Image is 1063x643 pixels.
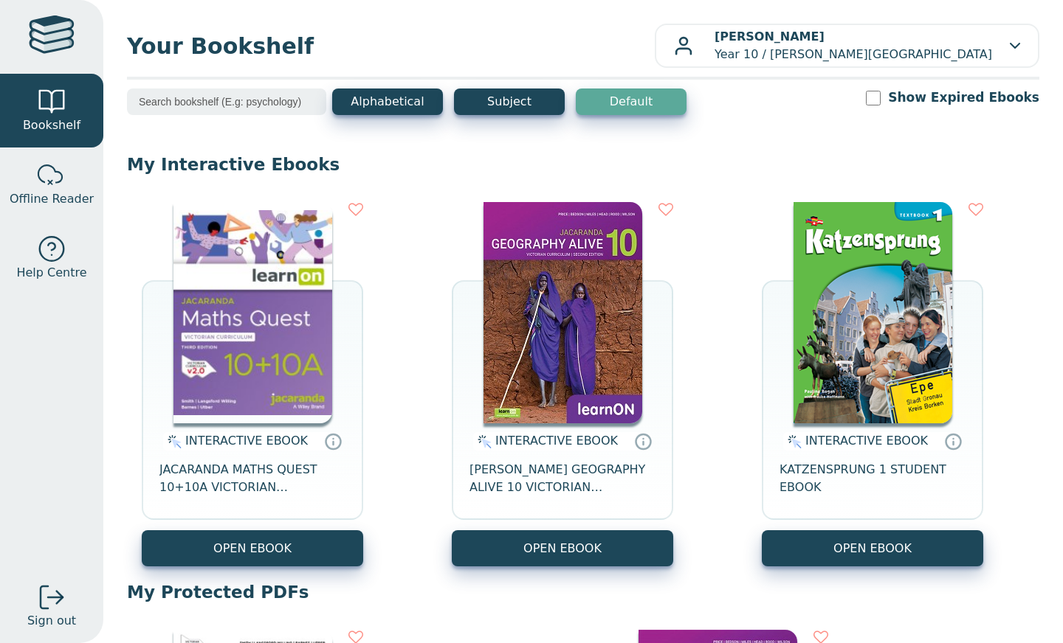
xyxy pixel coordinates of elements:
[495,434,618,448] span: INTERACTIVE EBOOK
[888,88,1039,107] label: Show Expired Ebooks
[762,530,983,566] button: OPEN EBOOK
[142,530,363,566] button: OPEN EBOOK
[576,88,687,115] button: Default
[484,202,642,423] img: 994d196c-7f91-e911-a97e-0272d098c78b.jpg
[127,581,1039,603] p: My Protected PDFs
[127,88,326,115] input: Search bookshelf (E.g: psychology)
[715,29,825,44] b: [PERSON_NAME]
[324,432,342,450] a: Interactive eBooks are accessed online via the publisher’s portal. They contain interactive resou...
[634,432,652,450] a: Interactive eBooks are accessed online via the publisher’s portal. They contain interactive resou...
[805,434,928,448] span: INTERACTIVE EBOOK
[16,264,86,282] span: Help Centre
[127,153,1039,175] p: My Interactive Ebooks
[469,461,656,496] span: [PERSON_NAME] GEOGRAPHY ALIVE 10 VICTORIAN CURRICULUM LEARNON EBOOK 2E
[159,461,345,496] span: JACARANDA MATHS QUEST 10+10A VICTORIAN CURRICULUM LEARNON EBOOK 3E
[944,432,962,450] a: Interactive eBooks are accessed online via the publisher’s portal. They contain interactive resou...
[185,434,308,448] span: INTERACTIVE EBOOK
[454,88,565,115] button: Subject
[783,433,802,451] img: interactive.svg
[10,190,94,208] span: Offline Reader
[715,28,992,63] p: Year 10 / [PERSON_NAME][GEOGRAPHIC_DATA]
[452,530,673,566] button: OPEN EBOOK
[780,461,966,496] span: KATZENSPRUNG 1 STUDENT EBOOK
[173,202,332,423] img: 1499aa3b-a4b8-4611-837d-1f2651393c4c.jpg
[655,24,1039,68] button: [PERSON_NAME]Year 10 / [PERSON_NAME][GEOGRAPHIC_DATA]
[23,117,80,134] span: Bookshelf
[794,202,952,423] img: c7e09e6b-e77c-4761-a484-ea491682e25a.png
[163,433,182,451] img: interactive.svg
[27,612,76,630] span: Sign out
[127,29,655,63] span: Your Bookshelf
[473,433,492,451] img: interactive.svg
[332,88,443,115] button: Alphabetical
